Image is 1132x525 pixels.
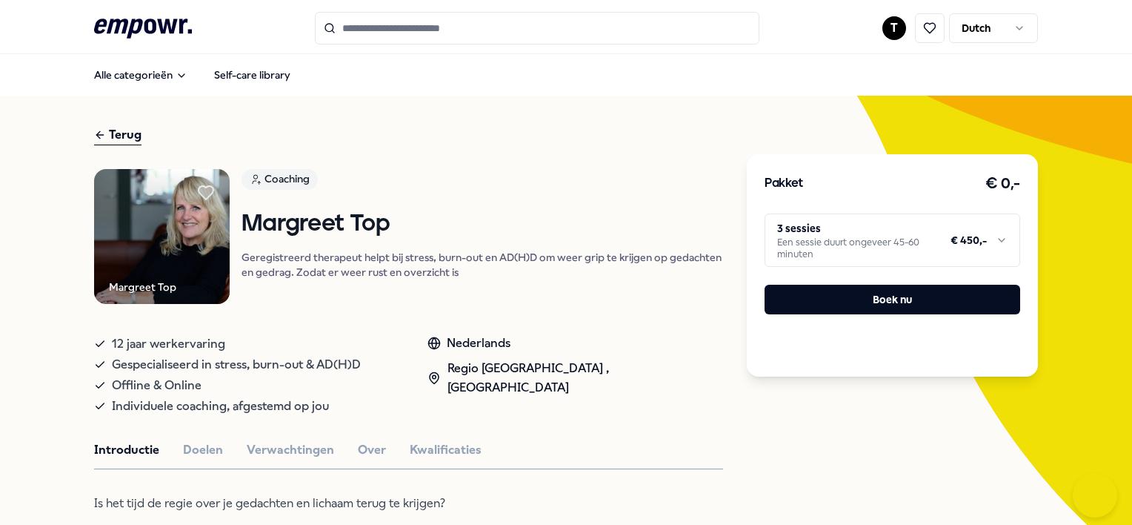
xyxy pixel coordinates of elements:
button: Kwalificaties [410,440,482,460]
button: T [882,16,906,40]
button: Verwachtingen [247,440,334,460]
iframe: Help Scout Beacon - Open [1073,473,1117,518]
button: Over [358,440,386,460]
p: Geregistreerd therapeut helpt bij stress, burn-out en AD(H)D om weer grip te krijgen op gedachten... [242,250,723,280]
h3: € 0,- [985,172,1020,196]
span: Gespecialiseerd in stress, burn-out & AD(H)D [112,354,361,375]
a: Coaching [242,169,723,195]
div: Margreet Top [109,279,176,295]
div: Coaching [242,169,318,190]
span: Individuele coaching, afgestemd op jou [112,396,329,417]
p: Is het tijd de regie over je gedachten en lichaam terug te krijgen? [94,493,576,514]
span: Offline & Online [112,375,202,396]
h3: Pakket [765,174,803,194]
button: Introductie [94,440,159,460]
img: Product Image [94,169,230,305]
button: Boek nu [765,285,1019,314]
div: Regio [GEOGRAPHIC_DATA] , [GEOGRAPHIC_DATA] [427,359,723,397]
a: Self-care library [202,60,302,90]
div: Nederlands [427,334,723,353]
button: Alle categorieën [82,60,199,90]
nav: Main [82,60,302,90]
input: Search for products, categories or subcategories [315,12,759,44]
span: 12 jaar werkervaring [112,334,225,354]
h1: Margreet Top [242,211,723,237]
div: Terug [94,125,141,145]
button: Doelen [183,440,223,460]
